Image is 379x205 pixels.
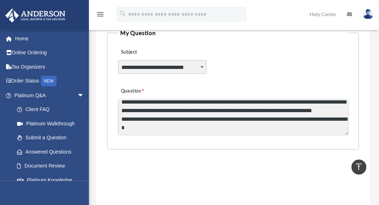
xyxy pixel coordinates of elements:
[5,31,95,46] a: Home
[118,47,186,57] label: Subject
[5,88,95,102] a: Platinum Q&Aarrow_drop_down
[117,28,349,38] legend: My Question
[5,74,95,89] a: Order StatusNEW
[355,162,363,171] i: vertical_align_top
[96,12,105,19] a: menu
[77,88,91,103] span: arrow_drop_down
[10,145,95,159] a: Answered Questions
[363,9,374,19] img: User Pic
[10,102,95,117] a: Client FAQ
[5,60,95,74] a: Tax Organizers
[96,10,105,19] i: menu
[109,172,217,200] iframe: reCAPTCHA
[10,173,95,196] a: Platinum Knowledge Room
[10,131,91,145] a: Submit a Question
[119,10,127,17] i: search
[118,86,173,96] label: Question
[41,76,57,86] div: NEW
[352,160,367,175] a: vertical_align_top
[3,9,68,22] img: Anderson Advisors Platinum Portal
[10,159,95,173] a: Document Review
[5,46,95,60] a: Online Ordering
[10,116,95,131] a: Platinum Walkthrough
